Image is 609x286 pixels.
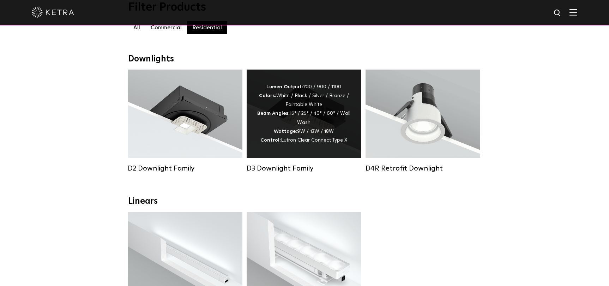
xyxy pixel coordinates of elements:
[274,129,297,134] strong: Wattage:
[281,138,347,143] span: Lutron Clear Connect Type X
[366,70,480,173] a: D4R Retrofit Downlight Lumen Output:800Colors:White / BlackBeam Angles:15° / 25° / 40° / 60°Watta...
[257,111,290,116] strong: Beam Angles:
[128,196,481,207] div: Linears
[366,164,480,173] div: D4R Retrofit Downlight
[247,70,361,173] a: D3 Downlight Family Lumen Output:700 / 900 / 1100Colors:White / Black / Silver / Bronze / Paintab...
[257,83,351,145] div: 700 / 900 / 1100 White / Black / Silver / Bronze / Paintable White 15° / 25° / 40° / 60° / Wall W...
[266,84,303,89] strong: Lumen Output:
[259,93,276,98] strong: Colors:
[128,164,242,173] div: D2 Downlight Family
[145,21,187,34] label: Commercial
[32,7,74,18] img: ketra-logo-2019-white
[128,54,481,64] div: Downlights
[260,138,281,143] strong: Control:
[553,9,562,18] img: search icon
[247,164,361,173] div: D3 Downlight Family
[128,21,145,34] label: All
[128,70,242,173] a: D2 Downlight Family Lumen Output:1200Colors:White / Black / Gloss Black / Silver / Bronze / Silve...
[187,21,227,34] label: Residential
[569,9,577,16] img: Hamburger%20Nav.svg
